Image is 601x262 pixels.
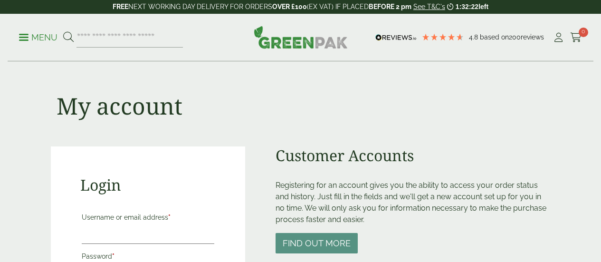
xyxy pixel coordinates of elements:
[421,33,464,41] div: 4.79 Stars
[80,176,216,194] h2: Login
[480,33,509,41] span: Based on
[509,33,521,41] span: 200
[570,33,582,42] i: Cart
[570,30,582,45] a: 0
[19,32,57,41] a: Menu
[276,180,550,225] p: Registering for an account gives you the ability to access your order status and history. Just fi...
[553,33,564,42] i: My Account
[469,33,480,41] span: 4.8
[478,3,488,10] span: left
[276,239,358,248] a: Find out more
[254,26,348,49] img: GreenPak Supplies
[276,146,550,165] h2: Customer Accounts
[369,3,411,10] strong: BEFORE 2 pm
[413,3,445,10] a: See T&C's
[19,32,57,43] p: Menu
[456,3,478,10] span: 1:32:22
[57,92,182,120] h1: My account
[272,3,307,10] strong: OVER £100
[113,3,128,10] strong: FREE
[82,211,215,224] label: Username or email address
[276,233,358,253] button: Find out more
[579,28,588,37] span: 0
[375,34,417,41] img: REVIEWS.io
[521,33,544,41] span: reviews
